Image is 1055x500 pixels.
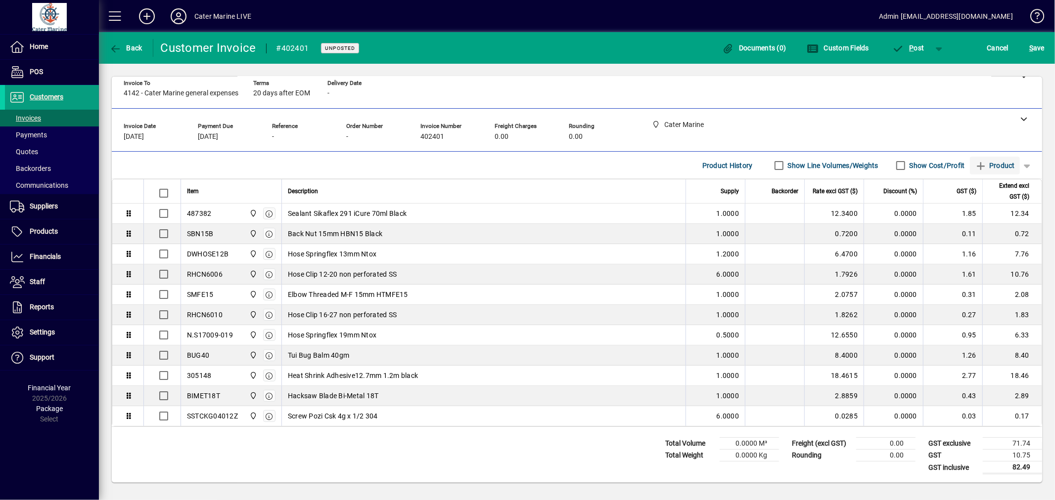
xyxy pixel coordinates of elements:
[5,345,99,370] a: Support
[811,330,858,340] div: 12.6550
[5,177,99,194] a: Communications
[36,405,63,413] span: Package
[856,438,916,450] td: 0.00
[288,391,379,401] span: Hacksaw Blade Bi-Metal 18T
[864,224,923,244] td: 0.0000
[787,438,856,450] td: Freight (excl GST)
[923,204,982,224] td: 1.85
[10,148,38,156] span: Quotes
[5,143,99,160] a: Quotes
[247,411,258,421] span: Cater Marine
[187,186,199,197] span: Item
[10,165,51,172] span: Backorders
[187,391,220,401] div: BIMET18T
[247,309,258,320] span: Cater Marine
[717,350,739,360] span: 1.0000
[30,93,63,101] span: Customers
[187,249,229,259] div: DWHOSE12B
[923,438,983,450] td: GST exclusive
[985,39,1011,57] button: Cancel
[5,270,99,294] a: Staff
[10,181,68,189] span: Communications
[982,204,1042,224] td: 12.34
[247,269,258,280] span: Cater Marine
[5,160,99,177] a: Backorders
[131,7,163,25] button: Add
[811,391,858,401] div: 2.8859
[5,35,99,59] a: Home
[720,39,789,57] button: Documents (0)
[5,110,99,126] a: Invoices
[910,44,914,52] span: P
[288,411,378,421] span: Screw Pozi Csk 4g x 1/2 304
[864,285,923,305] td: 0.0000
[983,461,1042,474] td: 82.49
[807,44,869,52] span: Custom Fields
[887,39,929,57] button: Post
[982,386,1042,406] td: 2.89
[288,269,397,279] span: Hose Clip 12-20 non perforated SS
[698,157,757,174] button: Product History
[982,244,1042,264] td: 7.76
[717,371,739,380] span: 1.0000
[569,133,583,141] span: 0.00
[811,371,858,380] div: 18.4615
[811,350,858,360] div: 8.4000
[187,290,214,299] div: SMFE15
[247,249,258,259] span: Cater Marine
[288,249,376,259] span: Hose Springflex 13mm Ntox
[99,39,153,57] app-page-header-button: Back
[717,229,739,239] span: 1.0000
[982,406,1042,426] td: 0.17
[813,186,858,197] span: Rate excl GST ($)
[987,40,1009,56] span: Cancel
[923,305,982,325] td: 0.27
[247,390,258,401] span: Cater Marine
[717,269,739,279] span: 6.0000
[1029,44,1033,52] span: S
[864,305,923,325] td: 0.0000
[187,208,212,218] div: 487382
[923,244,982,264] td: 1.16
[30,303,54,311] span: Reports
[30,278,45,286] span: Staff
[811,229,858,239] div: 0.7200
[187,310,223,320] div: RHCN6010
[864,204,923,224] td: 0.0000
[923,450,983,461] td: GST
[864,345,923,366] td: 0.0000
[109,44,142,52] span: Back
[5,60,99,84] a: POS
[288,208,407,218] span: Sealant Sikaflex 291 iCure 70ml Black
[187,269,223,279] div: RHCN6006
[722,44,786,52] span: Documents (0)
[10,131,47,139] span: Payments
[1023,2,1043,34] a: Knowledge Base
[5,245,99,269] a: Financials
[107,39,145,57] button: Back
[198,133,218,141] span: [DATE]
[327,89,329,97] span: -
[883,186,917,197] span: Discount (%)
[879,8,1013,24] div: Admin [EMAIL_ADDRESS][DOMAIN_NAME]
[721,186,739,197] span: Supply
[288,330,376,340] span: Hose Springflex 19mm Ntox
[772,186,798,197] span: Backorder
[811,310,858,320] div: 1.8262
[864,366,923,386] td: 0.0000
[864,406,923,426] td: 0.0000
[5,126,99,143] a: Payments
[923,325,982,345] td: 0.95
[811,208,858,218] div: 12.3400
[124,133,144,141] span: [DATE]
[495,133,508,141] span: 0.00
[247,350,258,361] span: Cater Marine
[908,161,965,170] label: Show Cost/Profit
[989,180,1029,202] span: Extend excl GST ($)
[923,366,982,386] td: 2.77
[163,7,194,25] button: Profile
[288,186,318,197] span: Description
[811,269,858,279] div: 1.7926
[660,438,720,450] td: Total Volume
[923,285,982,305] td: 0.31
